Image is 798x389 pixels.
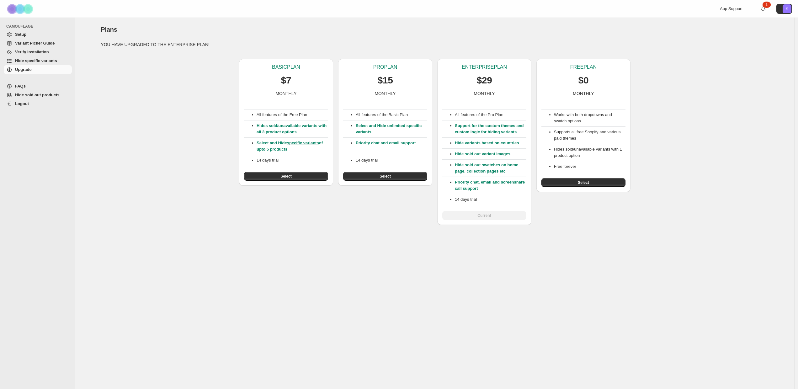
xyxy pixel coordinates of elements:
[578,74,589,87] p: $0
[4,48,72,56] a: Verify Installation
[356,140,427,152] p: Priority chat and email support
[554,129,625,141] li: Supports all free Shopify and various paid themes
[541,178,625,187] button: Select
[15,58,57,63] span: Hide specific variants
[4,39,72,48] a: Variant Picker Guide
[5,0,36,18] img: Camouflage
[343,172,427,181] button: Select
[573,90,594,97] p: MONTHLY
[763,2,771,8] div: 1
[287,141,319,145] a: specific variants
[15,101,29,106] span: Logout
[101,41,769,48] p: YOU HAVE UPGRADED TO THE ENTERPRISE PLAN!
[476,74,492,87] p: $29
[272,64,300,70] p: BASIC PLAN
[6,24,72,29] span: CAMOUFLAGE
[4,99,72,108] a: Logout
[554,112,625,124] li: Works with both dropdowns and swatch options
[4,65,72,74] a: Upgrade
[455,162,526,174] p: Hide sold out swatches on home page, collection pages etc
[786,7,788,11] text: S
[375,90,396,97] p: MONTHLY
[377,74,393,87] p: $15
[15,67,32,72] span: Upgrade
[578,180,589,185] span: Select
[776,4,792,14] button: Avatar with initials S
[554,146,625,159] li: Hides sold/unavailable variants with 1 product option
[257,157,328,163] p: 14 days trial
[15,84,26,88] span: FAQs
[280,174,291,179] span: Select
[15,32,26,37] span: Setup
[783,4,791,13] span: Avatar with initials S
[474,90,495,97] p: MONTHLY
[356,123,427,135] p: Select and Hide unlimited specific variants
[455,112,526,118] p: All features of the Pro Plan
[356,112,427,118] p: All features of the Basic Plan
[760,6,766,12] a: 1
[101,26,117,33] span: Plans
[455,140,526,146] p: Hide variants based on countries
[570,64,597,70] p: FREE PLAN
[455,179,526,192] p: Priority chat, email and screenshare call support
[373,64,397,70] p: PRO PLAN
[4,30,72,39] a: Setup
[275,90,296,97] p: MONTHLY
[554,163,625,170] li: Free forever
[244,172,328,181] button: Select
[4,56,72,65] a: Hide specific variants
[356,157,427,163] p: 14 days trial
[455,196,526,203] p: 14 days trial
[462,64,507,70] p: ENTERPRISE PLAN
[4,82,72,91] a: FAQs
[4,91,72,99] a: Hide sold out products
[281,74,291,87] p: $7
[380,174,391,179] span: Select
[455,123,526,135] p: Support for the custom themes and custom logic for hiding variants
[257,140,328,152] p: Select and Hide of upto 5 products
[455,151,526,157] p: Hide sold out variant images
[15,50,49,54] span: Verify Installation
[15,41,55,45] span: Variant Picker Guide
[720,6,742,11] span: App Support
[257,112,328,118] p: All features of the Free Plan
[257,123,328,135] p: Hides sold/unavailable variants with all 3 product options
[15,93,60,97] span: Hide sold out products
